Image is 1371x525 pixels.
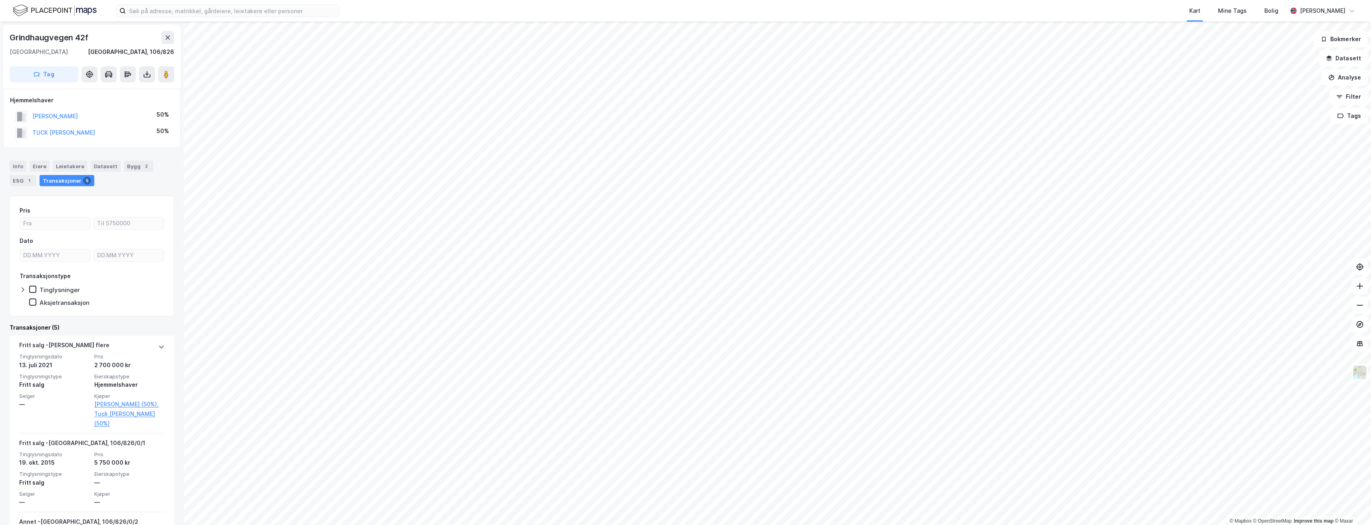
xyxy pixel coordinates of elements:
[20,217,90,229] input: Fra
[1331,108,1368,124] button: Tags
[83,177,91,185] div: 5
[157,126,169,136] div: 50%
[1264,6,1278,16] div: Bolig
[88,47,174,57] div: [GEOGRAPHIC_DATA], 106/826
[53,161,87,172] div: Leietakere
[1352,365,1367,380] img: Z
[94,217,164,229] input: Til 5750000
[94,373,165,380] span: Eierskapstype
[10,66,78,82] button: Tag
[10,47,68,57] div: [GEOGRAPHIC_DATA]
[1230,518,1252,524] a: Mapbox
[19,373,89,380] span: Tinglysningstype
[19,340,109,353] div: Fritt salg - [PERSON_NAME] flere
[20,271,71,281] div: Transaksjonstype
[19,451,89,458] span: Tinglysningsdato
[20,249,90,261] input: DD.MM.YYYY
[19,458,89,467] div: 19. okt. 2015
[10,323,174,332] div: Transaksjoner (5)
[30,161,50,172] div: Eiere
[94,458,165,467] div: 5 750 000 kr
[19,478,89,487] div: Fritt salg
[94,451,165,458] span: Pris
[10,31,89,44] div: Grindhaugvegen 42f
[94,380,165,390] div: Hjemmelshaver
[40,299,89,306] div: Aksjetransaksjon
[1189,6,1200,16] div: Kart
[19,438,145,451] div: Fritt salg -
[1314,31,1368,47] button: Bokmerker
[1331,487,1371,525] iframe: Chat Widget
[94,400,165,409] a: [PERSON_NAME] (50%),
[20,206,30,215] div: Pris
[19,393,89,400] span: Selger
[1218,6,1247,16] div: Mine Tags
[94,353,165,360] span: Pris
[40,286,80,294] div: Tinglysninger
[19,491,89,497] span: Selger
[19,360,89,370] div: 13. juli 2021
[10,95,174,105] div: Hjemmelshaver
[1321,70,1368,86] button: Analyse
[1329,89,1368,105] button: Filter
[25,177,33,185] div: 1
[1253,518,1292,524] a: OpenStreetMap
[13,4,97,18] img: logo.f888ab2527a4732fd821a326f86c7f29.svg
[157,110,169,119] div: 50%
[19,353,89,360] span: Tinglysningsdato
[94,360,165,370] div: 2 700 000 kr
[91,161,121,172] div: Datasett
[19,471,89,477] span: Tinglysningstype
[126,5,339,17] input: Søk på adresse, matrikkel, gårdeiere, leietakere eller personer
[10,175,36,186] div: ESG
[94,491,165,497] span: Kjøper
[1300,6,1345,16] div: [PERSON_NAME]
[1294,518,1333,524] a: Improve this map
[48,439,145,446] span: [GEOGRAPHIC_DATA], 106/826/0/1
[142,162,150,170] div: 2
[94,393,165,400] span: Kjøper
[40,518,138,525] span: [GEOGRAPHIC_DATA], 106/826/0/2
[94,471,165,477] span: Eierskapstype
[94,409,165,428] a: Tuck [PERSON_NAME] (50%)
[94,249,164,261] input: DD.MM.YYYY
[20,236,33,246] div: Dato
[40,175,94,186] div: Transaksjoner
[19,400,89,409] div: —
[94,478,165,487] div: —
[19,380,89,390] div: Fritt salg
[19,497,89,507] div: —
[1319,50,1368,66] button: Datasett
[10,161,26,172] div: Info
[124,161,153,172] div: Bygg
[94,497,165,507] div: —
